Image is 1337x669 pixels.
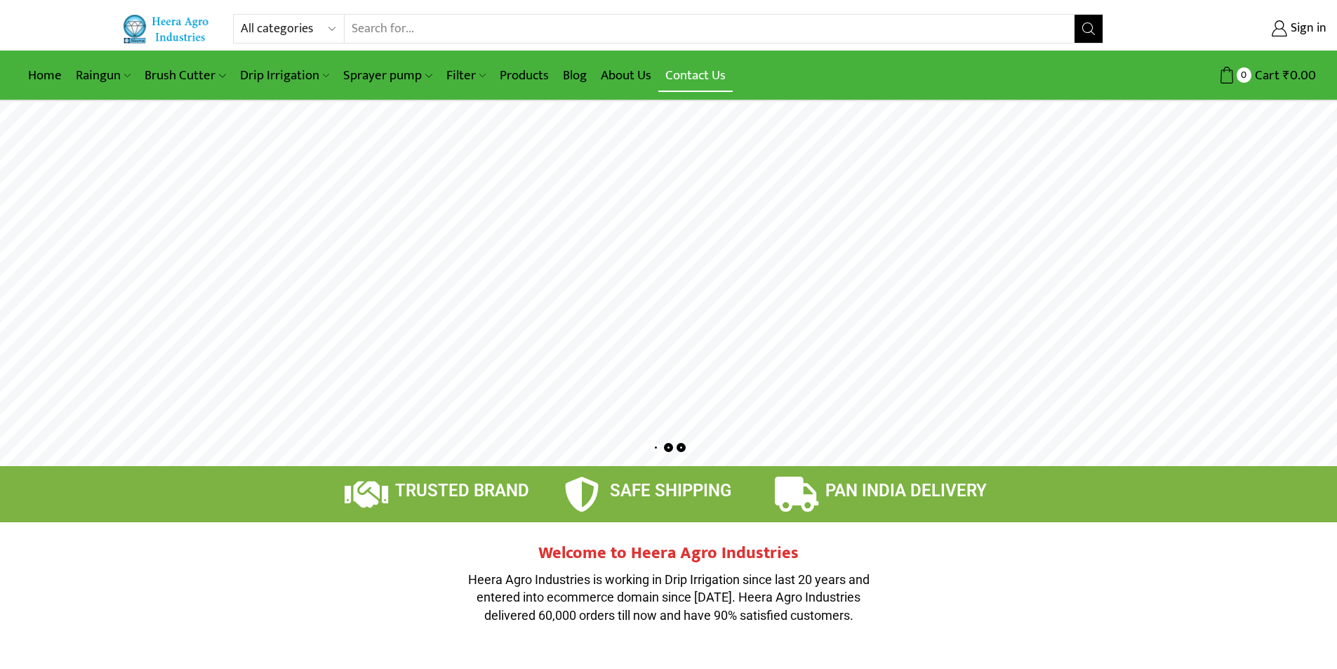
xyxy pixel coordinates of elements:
span: TRUSTED BRAND [395,481,529,501]
span: PAN INDIA DELIVERY [825,481,987,501]
span: Sign in [1287,20,1326,38]
a: Sign in [1124,16,1326,41]
a: Filter [439,59,493,92]
span: 0 [1237,67,1251,82]
a: Contact Us [658,59,733,92]
a: Products [493,59,556,92]
a: Raingun [69,59,138,92]
a: Brush Cutter [138,59,232,92]
a: 0 Cart ₹0.00 [1117,62,1316,88]
a: Blog [556,59,594,92]
a: Sprayer pump [336,59,439,92]
a: Drip Irrigation [233,59,336,92]
p: Heera Agro Industries is working in Drip Irrigation since last 20 years and entered into ecommerc... [458,571,879,625]
span: SAFE SHIPPING [610,481,731,501]
bdi: 0.00 [1283,65,1316,86]
a: Home [21,59,69,92]
h2: Welcome to Heera Agro Industries [458,543,879,564]
button: Search button [1075,15,1103,43]
a: About Us [594,59,658,92]
input: Search for... [345,15,1075,43]
span: Cart [1251,66,1279,85]
span: ₹ [1283,65,1290,86]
